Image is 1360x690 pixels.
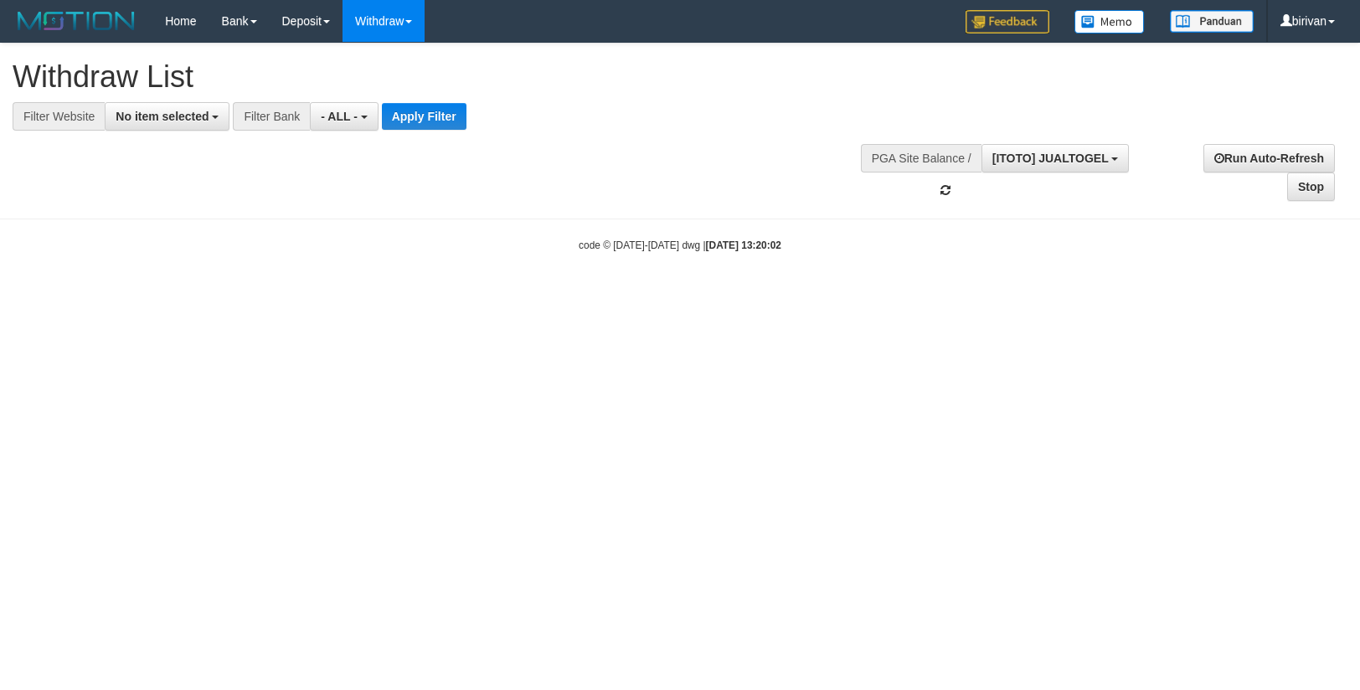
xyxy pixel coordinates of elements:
button: - ALL - [310,102,378,131]
a: Run Auto-Refresh [1203,144,1335,172]
img: Feedback.jpg [966,10,1049,33]
button: [ITOTO] JUALTOGEL [981,144,1130,172]
h1: Withdraw List [13,60,890,94]
span: No item selected [116,110,209,123]
img: Button%20Memo.svg [1074,10,1145,33]
button: Apply Filter [382,103,466,130]
strong: [DATE] 13:20:02 [706,239,781,251]
span: - ALL - [321,110,358,123]
a: Stop [1287,172,1335,201]
small: code © [DATE]-[DATE] dwg | [579,239,781,251]
img: panduan.png [1170,10,1254,33]
div: Filter Website [13,102,105,131]
img: MOTION_logo.png [13,8,140,33]
div: Filter Bank [233,102,310,131]
span: [ITOTO] JUALTOGEL [992,152,1109,165]
button: No item selected [105,102,229,131]
div: PGA Site Balance / [861,144,981,172]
